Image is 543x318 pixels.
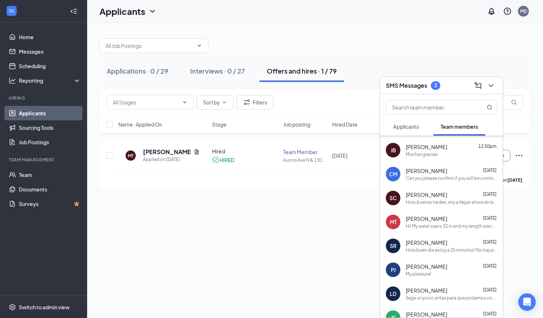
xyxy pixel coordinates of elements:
svg: Collapse [70,8,77,15]
span: [PERSON_NAME] [406,215,447,222]
div: Reporting [19,77,81,84]
div: MT [390,218,397,226]
button: ComposeMessage [472,80,484,91]
div: Applications · 0 / 29 [107,66,168,75]
div: Hola,buenas tardes ,voy a llegar ahora en la tarde [406,199,497,205]
div: 3 [434,82,437,88]
div: Hired [212,148,279,155]
svg: MagnifyingGlass [511,99,517,105]
span: 12:50pm [478,144,497,149]
div: Team Member [283,148,328,156]
div: MD [520,8,527,14]
div: CM [389,170,397,178]
svg: MagnifyingGlass [487,104,493,110]
div: MT [128,153,134,159]
span: [PERSON_NAME] [406,191,447,198]
div: Switch to admin view [19,303,70,311]
a: Home [19,30,81,44]
span: Stage [212,121,226,128]
svg: ChevronDown [196,43,202,49]
span: [DATE] [332,152,347,159]
b: [DATE] [507,177,522,183]
h1: Applicants [99,5,145,17]
div: Hiring [9,95,79,101]
span: [DATE] [483,215,497,221]
div: Hola buen dia estoy a 25 minutos!! No hay problema por llegar unos minutos tarde ? [406,247,497,253]
svg: QuestionInfo [503,7,512,16]
a: Scheduling [19,59,81,73]
a: Messages [19,44,81,59]
svg: Ellipses [515,151,523,160]
svg: Settings [9,303,16,311]
span: [PERSON_NAME] [406,239,447,246]
h5: [PERSON_NAME] [143,148,191,156]
svg: Filter [242,98,251,107]
a: Sourcing Tools [19,120,81,135]
svg: ChevronDown [182,99,188,105]
a: Team [19,168,81,182]
div: LD [390,290,396,297]
div: SC [389,194,397,202]
div: Applied on [DATE] [143,156,200,163]
span: [PERSON_NAME] [406,143,447,150]
div: JB [391,146,396,154]
span: [DATE] [483,287,497,293]
svg: Document [194,149,200,155]
span: Job posting [283,121,310,128]
h3: SMS Messages [386,82,427,90]
div: llega un poco antes para que podamos comenzar puntualmente a las 4:00 p.m. [406,295,497,301]
input: All Job Postings [106,42,193,50]
span: [DATE] [483,168,497,173]
svg: Notifications [487,7,496,16]
svg: ComposeMessage [474,81,482,90]
div: Hi! My waist size is 32 in and my length size is 28 [406,223,497,229]
button: ChevronDown [485,80,497,91]
a: SurveysCrown [19,197,81,211]
span: [DATE] [483,191,497,197]
div: SR [390,242,396,249]
input: Search team member [386,100,472,114]
span: [DATE] [483,311,497,317]
a: Job Postings [19,135,81,149]
svg: ChevronDown [148,7,157,16]
span: Name · Applied On [118,121,162,128]
span: Applicants [393,123,419,130]
span: Hired Date [332,121,358,128]
button: Filter Filters [236,95,273,110]
div: Offers and hires · 1 / 79 [267,66,337,75]
div: Open Intercom Messenger [518,293,536,311]
div: Muchas gracias [406,151,438,157]
div: Aurora Ave N & 130 ... [283,157,328,163]
div: My pleasure! [406,271,431,277]
span: [PERSON_NAME] [406,263,447,270]
svg: WorkstreamLogo [8,7,15,15]
span: [PERSON_NAME] [406,287,447,294]
span: [DATE] [483,239,497,245]
span: Sort by [203,100,220,105]
div: PJ [391,266,396,273]
span: [PERSON_NAME] [406,311,447,318]
div: HIRED [220,156,234,164]
span: [DATE] [483,263,497,269]
span: [PERSON_NAME] [406,167,447,174]
a: Documents [19,182,81,197]
input: All Stages [113,98,179,106]
svg: Analysis [9,77,16,84]
button: Sort byChevronDown [197,95,233,110]
span: Team members [441,123,478,130]
div: Can you please confirm if you will be coming in [DATE]? [406,175,497,181]
svg: CheckmarkCircle [212,156,219,164]
div: Interviews · 0 / 27 [190,66,245,75]
a: Applicants [19,106,81,120]
svg: ChevronDown [221,99,227,105]
div: Team Management [9,157,79,163]
svg: ChevronDown [487,81,495,90]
